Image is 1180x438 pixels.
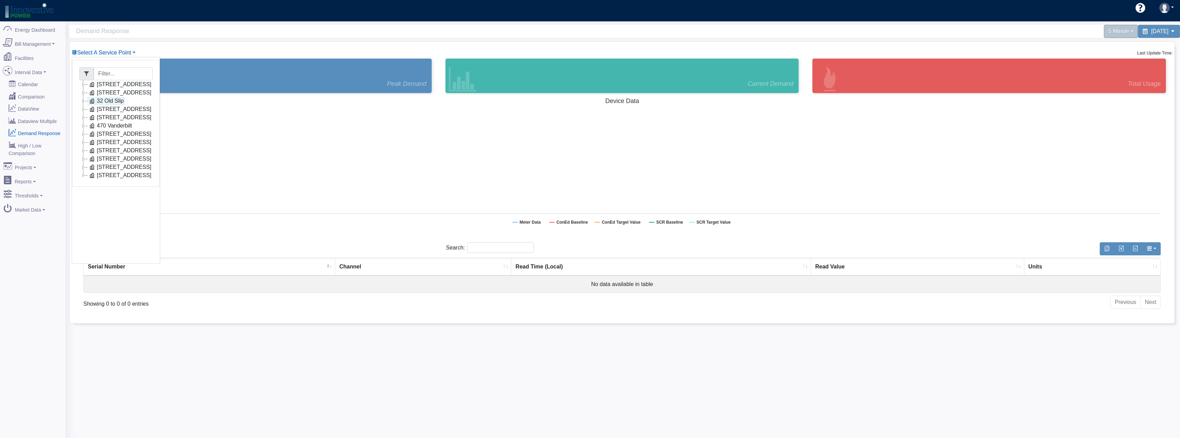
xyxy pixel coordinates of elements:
[656,220,683,225] tspan: SCR Baseline
[88,130,153,138] a: [STREET_ADDRESS]
[1128,79,1161,89] span: Total Usage
[84,258,335,276] th: Serial Number : activate to sort column descending
[88,155,153,163] a: [STREET_ADDRESS]
[1024,258,1160,276] th: Units : activate to sort column ascending
[446,242,534,253] label: Search:
[88,163,153,171] a: [STREET_ADDRESS]
[602,220,641,225] tspan: ConEd Target Value
[1100,242,1114,255] button: Copy to clipboard
[72,57,160,264] div: Select A Service Point
[511,258,811,276] th: Read Time (Local) : activate to sort column ascending
[79,105,153,113] li: [STREET_ADDRESS]
[79,163,153,171] li: [STREET_ADDRESS]
[467,242,534,253] input: Search:
[79,146,153,155] li: [STREET_ADDRESS]
[88,138,153,146] a: [STREET_ADDRESS]
[79,67,94,80] span: Filter
[72,50,135,55] a: Select A Service Point
[1114,242,1128,255] button: Export to Excel
[83,295,526,308] div: Showing 0 to 0 of 0 entries
[79,130,153,138] li: [STREET_ADDRESS]
[1128,242,1142,255] button: Generate PDF
[79,113,153,122] li: [STREET_ADDRESS]
[88,171,153,180] a: [STREET_ADDRESS]
[79,122,153,130] li: 470 Vanderbilt
[76,25,626,38] span: Demand Response
[605,98,639,104] tspan: Device Data
[79,171,153,180] li: [STREET_ADDRESS]
[79,138,153,146] li: [STREET_ADDRESS]
[88,97,125,105] a: 32 Old Slip
[1151,28,1168,34] span: [DATE]
[556,220,588,225] tspan: ConEd Baseline
[88,89,153,97] a: [STREET_ADDRESS]
[520,220,541,225] tspan: Meter Data
[387,79,427,89] span: Peak Demand
[84,276,1160,293] td: No data available in table
[79,80,153,89] li: [STREET_ADDRESS]
[77,50,131,55] span: Device List
[88,122,133,130] a: 470 Vanderbilt
[79,97,153,105] li: 32 Old Slip
[811,258,1024,276] th: Read Value : activate to sort column ascending
[748,79,793,89] span: Current Demand
[88,105,153,113] a: [STREET_ADDRESS]
[88,80,153,89] a: [STREET_ADDRESS]
[1137,50,1173,55] small: Last Update Time:
[79,89,153,97] li: [STREET_ADDRESS]
[94,67,153,80] input: Filter
[88,113,153,122] a: [STREET_ADDRESS]
[1142,242,1161,255] button: Show/Hide Columns
[1159,3,1170,13] img: user-3.svg
[79,155,153,163] li: [STREET_ADDRESS]
[1104,25,1138,38] div: 5 Minute
[697,220,731,225] tspan: SCR Target Value
[88,146,153,155] a: [STREET_ADDRESS]
[335,258,511,276] th: Channel : activate to sort column ascending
